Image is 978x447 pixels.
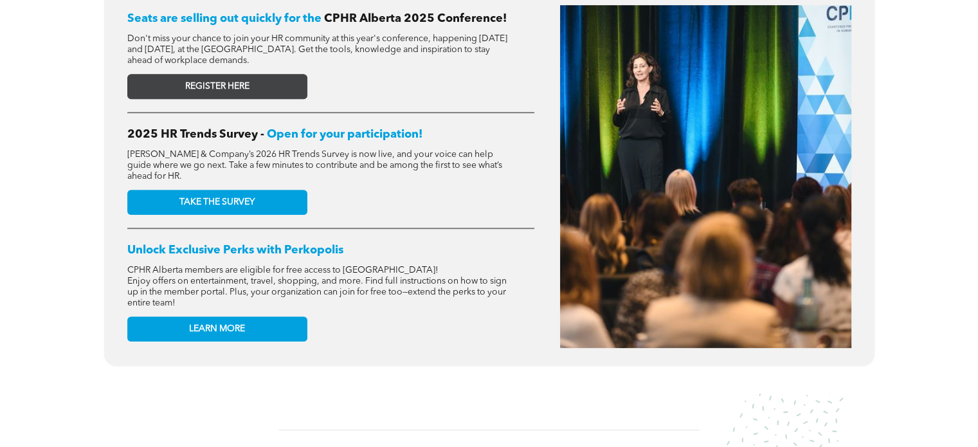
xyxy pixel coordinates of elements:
[127,129,264,140] span: 2025 HR Trends Survey -
[179,197,255,208] span: TAKE THE SURVEY
[127,150,502,181] span: [PERSON_NAME] & Company’s 2026 HR Trends Survey is now live, and your voice can help guide where ...
[127,266,439,275] span: CPHR Alberta members are eligible for free access to [GEOGRAPHIC_DATA]!
[127,74,307,99] a: REGISTER HERE
[127,244,343,256] span: Unlock Exclusive Perks with Perkopolis
[127,316,307,342] a: LEARN MORE
[127,190,307,215] a: TAKE THE SURVEY
[127,13,321,24] span: Seats are selling out quickly for the
[185,81,249,92] span: REGISTER HERE
[189,324,245,334] span: LEARN MORE
[324,13,507,24] span: CPHR Alberta 2025 Conference!
[127,277,507,307] span: Enjoy offers on entertainment, travel, shopping, and more. Find full instructions on how to sign ...
[127,34,507,65] span: Don't miss your chance to join your HR community at this year's conference, happening [DATE] and ...
[267,129,422,140] span: Open for your participation!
